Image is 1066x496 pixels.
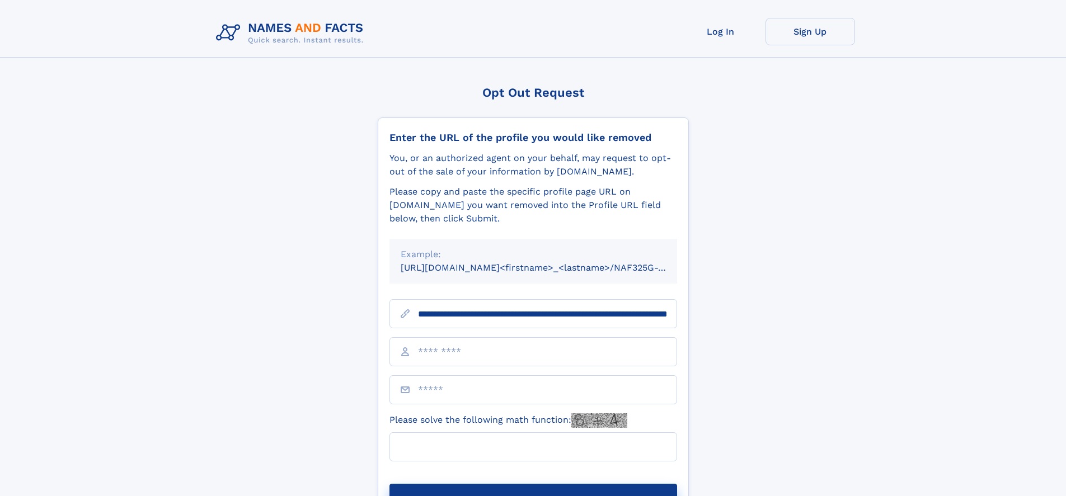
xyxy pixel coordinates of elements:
[401,248,666,261] div: Example:
[389,185,677,225] div: Please copy and paste the specific profile page URL on [DOMAIN_NAME] you want removed into the Pr...
[389,131,677,144] div: Enter the URL of the profile you would like removed
[389,413,627,428] label: Please solve the following math function:
[389,152,677,178] div: You, or an authorized agent on your behalf, may request to opt-out of the sale of your informatio...
[401,262,698,273] small: [URL][DOMAIN_NAME]<firstname>_<lastname>/NAF325G-xxxxxxxx
[676,18,766,45] a: Log In
[378,86,689,100] div: Opt Out Request
[212,18,373,48] img: Logo Names and Facts
[766,18,855,45] a: Sign Up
